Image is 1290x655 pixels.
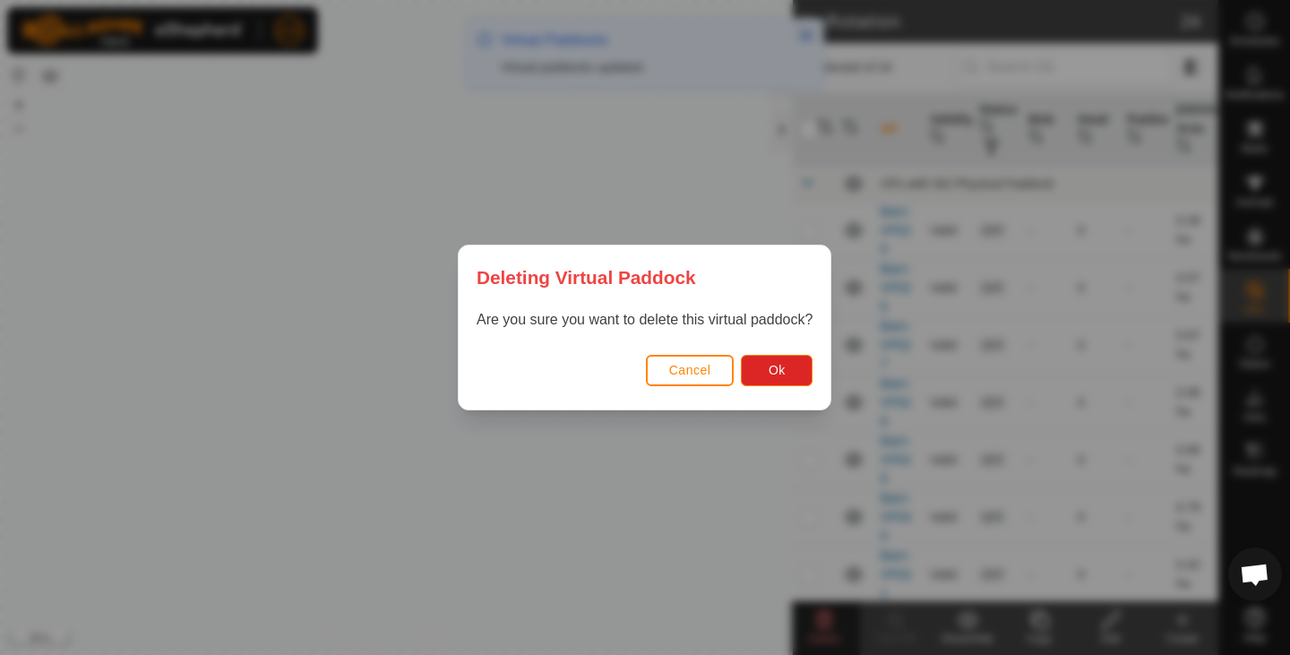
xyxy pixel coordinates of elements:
[477,309,813,331] p: Are you sure you want to delete this virtual paddock?
[1228,547,1282,601] div: Open chat
[477,263,696,291] span: Deleting Virtual Paddock
[769,363,786,377] span: Ok
[669,363,711,377] span: Cancel
[742,355,813,386] button: Ok
[646,355,735,386] button: Cancel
